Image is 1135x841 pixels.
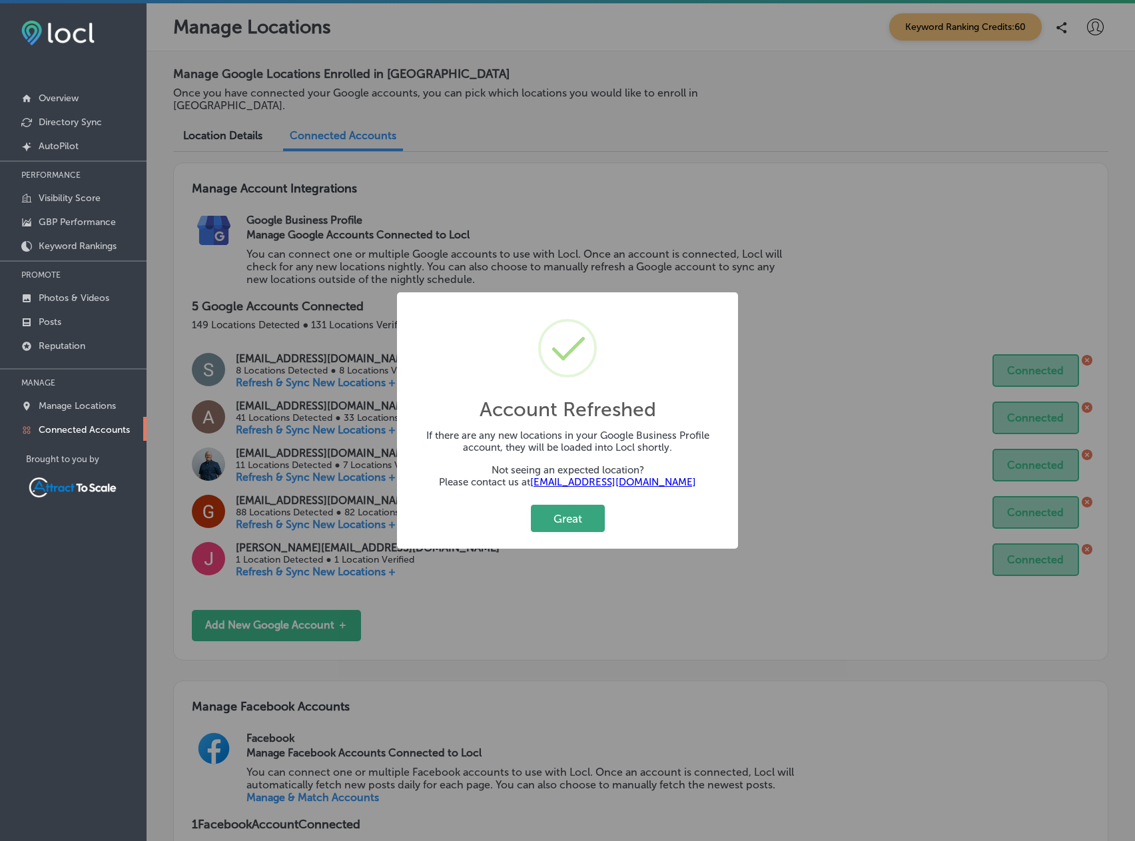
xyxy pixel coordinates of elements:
[39,117,102,128] p: Directory Sync
[410,464,725,476] p: Not seeing an expected location?
[39,192,101,204] p: Visibility Score
[39,240,117,252] p: Keyword Rankings
[39,93,79,104] p: Overview
[39,424,130,435] p: Connected Accounts
[39,292,109,304] p: Photos & Videos
[410,429,725,453] p: If there are any new locations in your Google Business Profile account, they will be loaded into ...
[39,140,79,152] p: AutoPilot
[39,316,61,328] p: Posts
[530,476,696,488] a: [EMAIL_ADDRESS][DOMAIN_NAME]
[480,398,656,421] h2: Account Refreshed
[21,21,95,45] img: fda3e92497d09a02dc62c9cd864e3231.png
[39,400,116,412] p: Manage Locations
[26,454,147,464] p: Brought to you by
[531,505,605,532] button: Great
[410,476,725,488] p: Please contact us at
[26,475,119,500] img: Attract To Scale
[39,340,85,352] p: Reputation
[39,216,116,228] p: GBP Performance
